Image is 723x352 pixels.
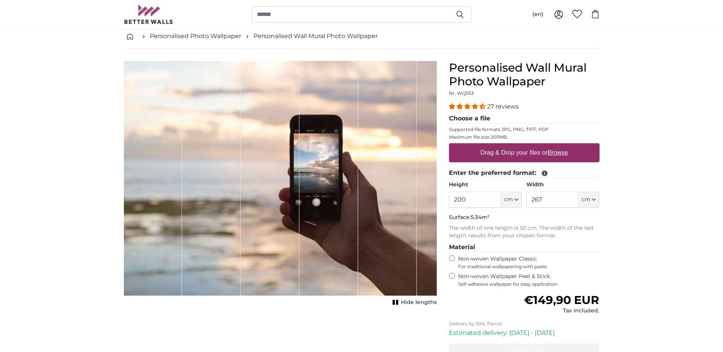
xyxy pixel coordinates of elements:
[449,103,487,110] span: 4.41 stars
[401,299,437,306] span: Hide lengths
[124,24,600,49] nav: breadcrumbs
[253,32,378,41] a: Personalised Wall Mural Photo Wallpaper
[579,192,599,208] button: cm
[458,264,600,270] span: For traditional wallpapering with paste
[449,61,600,88] h1: Personalised Wall Mural Photo Wallpaper
[458,273,600,287] label: Non-woven Wallpaper Peel & Stick
[501,192,522,208] button: cm
[548,149,568,156] u: Browse
[458,255,600,270] label: Non-woven Wallpaper Classic
[449,224,600,240] p: The width of one length is 50 cm. The width of the last length results from your chosen format.
[526,181,599,189] label: Width
[449,321,600,327] p: Delivery by DHL Parcel
[449,126,600,133] p: Supported file formats JPG, PNG, TIFF, PDF
[471,214,489,221] span: 5.34m²
[524,293,599,307] span: €149,90 EUR
[582,196,590,203] span: cm
[487,103,519,110] span: 27 reviews
[504,196,513,203] span: cm
[449,214,600,221] p: Surface:
[449,168,600,178] legend: Enter the preferred format:
[449,114,600,123] legend: Choose a file
[124,5,173,24] img: Betterwalls
[477,145,571,160] label: Drag & Drop your files or
[449,243,600,252] legend: Material
[390,297,437,308] button: Hide lengths
[449,90,474,96] span: Nr. WQ553
[124,61,437,308] div: 1 of 1
[449,181,522,189] label: Height
[524,307,599,315] div: Tax included.
[150,32,241,41] a: Personalised Photo Wallpaper
[449,134,600,140] p: Maximum file size 200MB.
[458,281,600,287] span: Self-adhesive wallpaper for easy application
[526,8,550,21] button: (en)
[449,328,600,338] p: Estimated delivery: [DATE] - [DATE]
